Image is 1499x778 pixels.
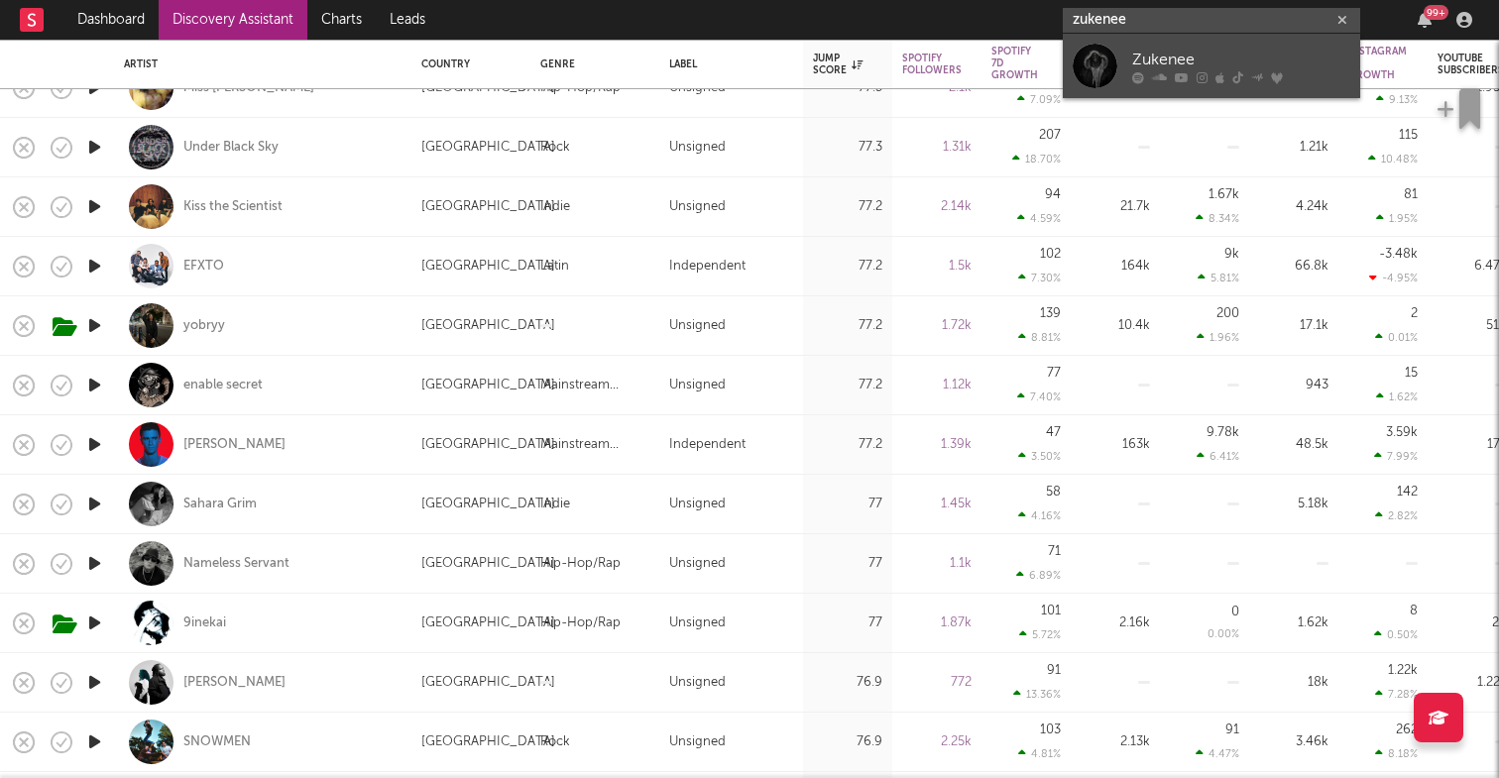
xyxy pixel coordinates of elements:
[813,730,882,754] div: 76.9
[183,733,251,751] a: SNOWMEN
[1224,248,1239,261] div: 9k
[540,730,570,754] div: Rock
[1379,248,1418,261] div: -3.48k
[540,374,649,397] div: Mainstream Electronic
[1208,629,1239,640] div: 0.00 %
[1375,747,1418,760] div: 8.18 %
[1259,433,1328,457] div: 48.5k
[1216,307,1239,320] div: 200
[813,136,882,160] div: 77.3
[540,433,649,457] div: Mainstream Electronic
[1018,509,1061,522] div: 4.16 %
[183,258,224,276] div: EFXTO
[1397,486,1418,499] div: 142
[813,255,882,278] div: 77.2
[1081,611,1150,635] div: 2.16k
[1012,153,1061,166] div: 18.70 %
[183,436,286,454] a: [PERSON_NAME]
[183,555,289,573] a: Nameless Servant
[421,374,555,397] div: [GEOGRAPHIC_DATA]
[1376,93,1418,106] div: 9.13 %
[1040,723,1061,736] div: 103
[813,611,882,635] div: 77
[183,139,279,157] a: Under Black Sky
[1081,195,1150,219] div: 21.7k
[902,314,972,338] div: 1.72k
[1196,212,1239,225] div: 8.34 %
[1374,450,1418,463] div: 7.99 %
[1259,671,1328,695] div: 18k
[1197,331,1239,344] div: 1.96 %
[1225,723,1239,736] div: 91
[421,255,555,278] div: [GEOGRAPHIC_DATA]
[1196,747,1239,760] div: 4.47 %
[1411,307,1418,320] div: 2
[1259,730,1328,754] div: 3.46k
[1047,664,1061,677] div: 91
[813,314,882,338] div: 77.2
[1424,5,1448,20] div: 99 +
[669,493,726,516] div: Unsigned
[902,53,962,76] div: Spotify Followers
[669,552,726,576] div: Unsigned
[1388,664,1418,677] div: 1.22k
[902,374,972,397] div: 1.12k
[1013,688,1061,701] div: 13.36 %
[1081,255,1150,278] div: 164k
[813,195,882,219] div: 77.2
[1081,433,1150,457] div: 163k
[183,674,286,692] a: [PERSON_NAME]
[421,314,555,338] div: [GEOGRAPHIC_DATA]
[813,552,882,576] div: 77
[421,730,555,754] div: [GEOGRAPHIC_DATA]
[183,317,225,335] a: yobryy
[1376,212,1418,225] div: 1.95 %
[421,493,555,516] div: [GEOGRAPHIC_DATA]
[1368,153,1418,166] div: 10.48 %
[1040,248,1061,261] div: 102
[669,433,746,457] div: Independent
[669,671,726,695] div: Unsigned
[1418,12,1432,28] button: 99+
[1405,367,1418,380] div: 15
[813,433,882,457] div: 77.2
[669,611,726,635] div: Unsigned
[1209,188,1239,201] div: 1.67k
[540,552,621,576] div: Hip-Hop/Rap
[1207,426,1239,439] div: 9.78k
[902,611,972,635] div: 1.87k
[1231,606,1239,618] div: 0
[1375,688,1418,701] div: 7.28 %
[813,374,882,397] div: 77.2
[902,433,972,457] div: 1.39k
[1259,255,1328,278] div: 66.8k
[902,195,972,219] div: 2.14k
[1369,272,1418,284] div: -4.95 %
[1046,486,1061,499] div: 58
[540,195,570,219] div: Indie
[902,493,972,516] div: 1.45k
[1041,605,1061,617] div: 101
[991,46,1038,81] div: Spotify 7D Growth
[1197,450,1239,463] div: 6.41 %
[421,195,555,219] div: [GEOGRAPHIC_DATA]
[1198,272,1239,284] div: 5.81 %
[1019,628,1061,641] div: 5.72 %
[902,136,972,160] div: 1.31k
[1045,188,1061,201] div: 94
[902,671,972,695] div: 772
[1018,331,1061,344] div: 8.81 %
[124,58,392,70] div: Artist
[1081,730,1150,754] div: 2.13k
[1063,8,1360,33] input: Search for artists
[421,611,555,635] div: [GEOGRAPHIC_DATA]
[421,552,555,576] div: [GEOGRAPHIC_DATA]
[183,614,226,632] a: 9inekai
[669,136,726,160] div: Unsigned
[1375,331,1418,344] div: 0.01 %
